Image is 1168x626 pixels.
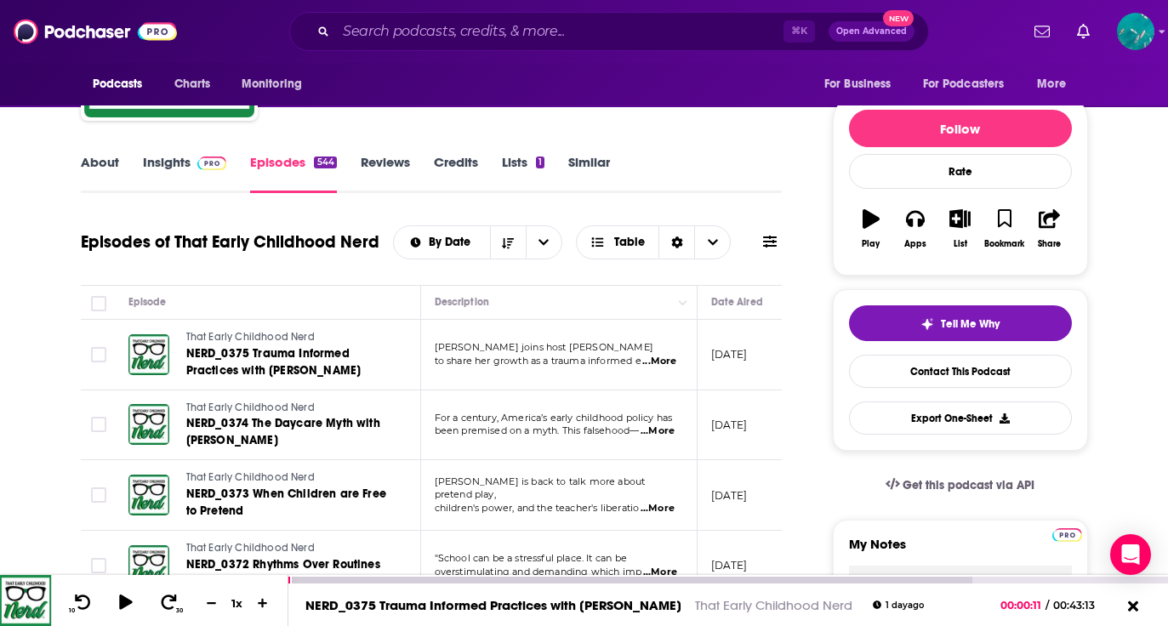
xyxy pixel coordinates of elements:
span: For Podcasters [923,72,1005,96]
span: 30 [176,607,183,614]
span: That Early Childhood Nerd [186,331,315,343]
button: tell me why sparkleTell Me Why [849,305,1072,341]
span: ...More [643,566,677,579]
a: Show notifications dropdown [1028,17,1057,46]
span: Toggle select row [91,347,106,362]
span: ...More [642,355,676,368]
div: Open Intercom Messenger [1110,534,1151,575]
span: That Early Childhood Nerd [186,471,315,483]
p: [DATE] [711,488,748,503]
div: 1 day ago [873,600,924,610]
button: 30 [154,593,186,614]
span: "School can be a stressful place. It can be [435,552,627,564]
input: Search podcasts, credits, & more... [336,18,783,45]
span: 00:00:11 [1000,599,1046,612]
span: ⌘ K [783,20,815,43]
span: Logged in as louisabuckingham [1117,13,1154,50]
span: Open Advanced [836,27,907,36]
button: Share [1027,198,1071,259]
div: 1 [536,156,544,168]
div: 544 [314,156,336,168]
button: Follow [849,110,1072,147]
div: Apps [904,239,926,249]
button: Show profile menu [1117,13,1154,50]
div: 1 x [223,596,252,610]
button: Sort Direction [490,226,526,259]
span: Get this podcast via API [903,478,1034,492]
span: By Date [429,236,476,248]
a: Credits [434,154,478,193]
div: Episode [128,292,167,312]
span: Table [614,236,645,248]
span: For Business [824,72,892,96]
div: Sort Direction [658,226,694,259]
span: NERD_0372 Rhythms Over Routines with [PERSON_NAME] [186,557,380,589]
a: NERD_0372 Rhythms Over Routines with [PERSON_NAME] [186,556,390,590]
span: children's power, and the teacher's liberatio [435,502,640,514]
div: List [954,239,967,249]
div: Play [862,239,880,249]
span: That Early Childhood Nerd [186,401,315,413]
a: Show notifications dropdown [1070,17,1097,46]
button: Open AdvancedNew [829,21,914,42]
a: That Early Childhood Nerd [186,401,390,416]
span: 10 [69,607,75,614]
img: Podchaser - Follow, Share and Rate Podcasts [14,15,177,48]
h2: Choose List sort [393,225,562,259]
span: Charts [174,72,211,96]
div: Date Aired [711,292,763,312]
h1: Episodes of That Early Childhood Nerd [81,231,379,253]
a: Similar [568,154,610,193]
a: Reviews [361,154,410,193]
span: NERD_0374 The Daycare Myth with [PERSON_NAME] [186,416,380,447]
a: That Early Childhood Nerd [186,330,390,345]
span: More [1037,72,1066,96]
div: Description [435,292,489,312]
button: List [937,198,982,259]
span: 00:43:13 [1049,599,1112,612]
button: Column Actions [673,293,693,313]
span: NERD_0375 Trauma Informed Practices with [PERSON_NAME] [186,346,362,378]
span: overstimulating and demanding which imp [435,566,642,578]
div: Bookmark [984,239,1024,249]
a: NERD_0375 Trauma Informed Practices with [PERSON_NAME] [186,345,390,379]
span: ...More [641,424,675,438]
a: About [81,154,119,193]
button: open menu [394,236,490,248]
img: User Profile [1117,13,1154,50]
img: tell me why sparkle [920,317,934,331]
div: Search podcasts, credits, & more... [289,12,929,51]
button: open menu [912,68,1029,100]
p: [DATE] [711,418,748,432]
a: NERD_0375 Trauma Informed Practices with [PERSON_NAME] [305,597,681,613]
span: Toggle select row [91,417,106,432]
p: [DATE] [711,347,748,361]
button: open menu [230,68,324,100]
a: Pro website [1052,526,1082,542]
a: Lists1 [502,154,544,193]
a: Episodes544 [250,154,336,193]
a: Get this podcast via API [872,464,1049,506]
a: Charts [163,68,221,100]
a: Contact This Podcast [849,355,1072,388]
span: / [1046,599,1049,612]
span: [PERSON_NAME] joins host [PERSON_NAME] [435,341,654,353]
span: Monitoring [242,72,302,96]
img: Podchaser Pro [1052,528,1082,542]
span: NERD_0373 When Children are Free to Pretend [186,487,386,518]
a: That Early Childhood Nerd [186,470,390,486]
span: That Early Childhood Nerd [186,542,315,554]
div: Share [1038,239,1061,249]
span: [PERSON_NAME] is back to talk more about pretend play, [435,475,646,501]
a: That Early Childhood Nerd [186,541,390,556]
img: Podchaser Pro [197,156,227,170]
a: NERD_0373 When Children are Free to Pretend [186,486,390,520]
span: Podcasts [93,72,143,96]
a: InsightsPodchaser Pro [143,154,227,193]
span: Tell Me Why [941,317,1000,331]
span: New [883,10,914,26]
span: been premised on a myth. This falsehood— [435,424,640,436]
div: Rate [849,154,1072,189]
button: open menu [81,68,165,100]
